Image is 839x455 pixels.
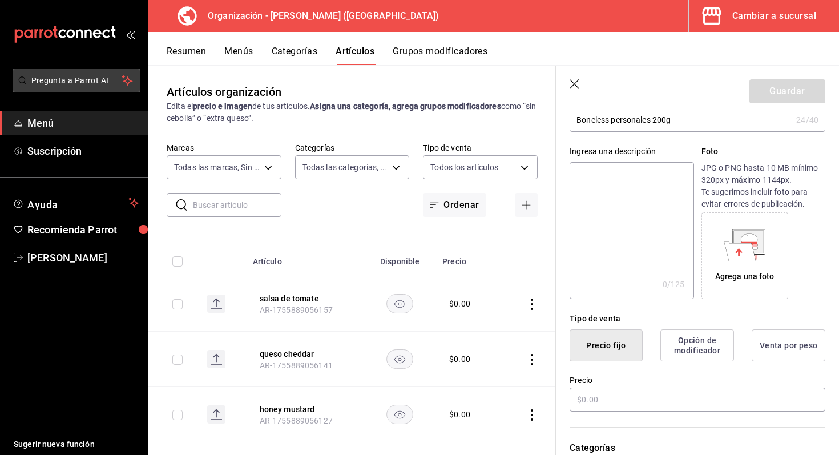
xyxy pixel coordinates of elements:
h3: Organización - [PERSON_NAME] ([GEOGRAPHIC_DATA]) [199,9,439,23]
div: Cambiar a sucursal [732,8,816,24]
button: edit-product-location [260,348,351,360]
button: Resumen [167,46,206,65]
span: Suscripción [27,143,139,159]
button: actions [526,299,538,310]
div: Artículos organización [167,83,281,100]
div: $ 0.00 [449,409,470,420]
p: JPG o PNG hasta 10 MB mínimo 320px y máximo 1144px. Te sugerimos incluir foto para evitar errores... [701,162,825,210]
button: edit-product-location [260,404,351,415]
label: Precio [570,376,825,384]
div: $ 0.00 [449,353,470,365]
span: Menú [27,115,139,131]
strong: Asigna una categoría, agrega grupos modificadores [310,102,501,111]
div: $ 0.00 [449,298,470,309]
button: actions [526,409,538,421]
button: Pregunta a Parrot AI [13,69,140,92]
div: 0 /125 [663,279,685,290]
div: Agrega una foto [704,215,785,296]
p: Categorías [570,441,825,455]
div: Agrega una foto [715,271,775,283]
th: Artículo [246,240,365,276]
div: Tipo de venta [570,313,825,325]
button: actions [526,354,538,365]
button: availability-product [386,405,413,424]
label: Tipo de venta [423,144,538,152]
button: Venta por peso [752,329,825,361]
span: AR-1755889056157 [260,305,333,315]
span: Ayuda [27,196,124,210]
span: AR-1755889056141 [260,361,333,370]
label: Categorías [295,144,410,152]
span: Todos los artículos [430,162,498,173]
input: $0.00 [570,388,825,412]
th: Precio [435,240,499,276]
button: Precio fijo [570,329,643,361]
button: edit-product-location [260,293,351,304]
div: Ingresa una descripción [570,146,693,158]
button: Menús [224,46,253,65]
input: Buscar artículo [193,194,281,216]
span: Sugerir nueva función [14,438,139,450]
div: navigation tabs [167,46,839,65]
button: Grupos modificadores [393,46,487,65]
p: Foto [701,146,825,158]
span: Pregunta a Parrot AI [31,75,122,87]
button: Ordenar [423,193,486,217]
div: 24 /40 [796,114,818,126]
button: open_drawer_menu [126,30,135,39]
button: availability-product [386,294,413,313]
button: Categorías [272,46,318,65]
span: Recomienda Parrot [27,222,139,237]
strong: precio e imagen [193,102,252,111]
div: Edita el de tus artículos. como “sin cebolla” o “extra queso”. [167,100,538,124]
button: Artículos [336,46,374,65]
span: AR-1755889056127 [260,416,333,425]
button: availability-product [386,349,413,369]
span: [PERSON_NAME] [27,250,139,265]
span: Todas las marcas, Sin marca [174,162,260,173]
th: Disponible [365,240,436,276]
label: Marcas [167,144,281,152]
button: Opción de modificador [660,329,734,361]
a: Pregunta a Parrot AI [8,83,140,95]
span: Todas las categorías, Sin categoría [302,162,389,173]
